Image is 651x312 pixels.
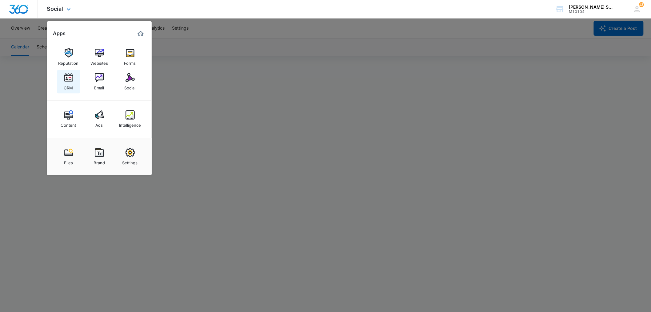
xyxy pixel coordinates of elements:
div: account name [569,5,614,10]
span: 137 [639,2,644,7]
div: CRM [64,82,73,90]
a: Social [118,70,142,93]
a: Files [57,145,80,168]
div: Files [64,157,73,165]
div: notifications count [639,2,644,7]
a: Forms [118,45,142,69]
div: Forms [124,58,136,66]
a: Marketing 360® Dashboard [136,29,146,39]
a: Websites [88,45,111,69]
a: Reputation [57,45,80,69]
div: Brand [94,157,105,165]
div: account id [569,10,614,14]
a: Content [57,107,80,131]
div: Websites [90,58,108,66]
a: Email [88,70,111,93]
a: CRM [57,70,80,93]
a: Ads [88,107,111,131]
a: Brand [88,145,111,168]
div: Reputation [58,58,79,66]
div: Ads [96,120,103,128]
span: Social [47,6,63,12]
div: Social [125,82,136,90]
a: Intelligence [118,107,142,131]
div: Settings [122,157,138,165]
a: Settings [118,145,142,168]
h2: Apps [53,31,66,36]
div: Content [61,120,76,128]
div: Intelligence [119,120,141,128]
div: Email [94,82,104,90]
